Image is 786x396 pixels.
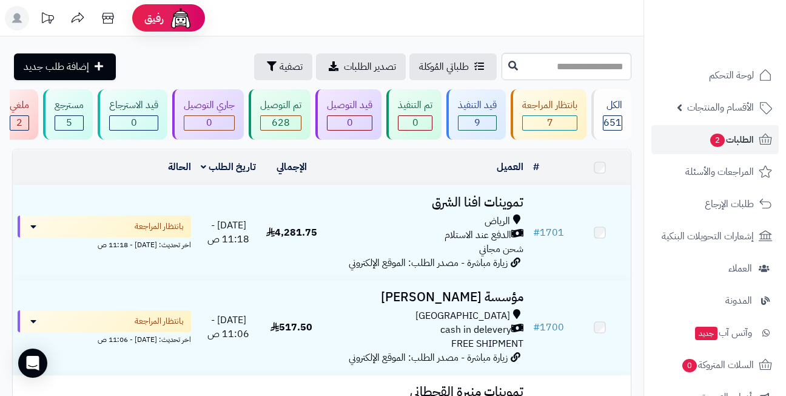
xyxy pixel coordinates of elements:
a: إشعارات التحويلات البنكية [651,222,779,251]
a: بانتظار المراجعة 7 [508,89,589,140]
span: 0 [131,115,137,130]
a: #1700 [533,320,564,335]
div: ملغي [10,98,29,112]
a: تم التوصيل 628 [246,89,313,140]
span: الرياض [485,214,510,228]
a: السلات المتروكة0 [651,350,779,380]
span: 0 [347,115,353,130]
h3: تموينات افنا الشرق [327,196,523,210]
span: تصفية [280,60,303,74]
span: إضافة طلب جديد [24,60,89,74]
span: 9 [474,115,480,130]
span: FREE SHIPMENT [451,336,523,351]
span: طلبات الإرجاع [705,196,754,213]
span: جديد [695,327,717,340]
div: 0 [110,116,158,130]
a: تم التنفيذ 0 [384,89,444,140]
a: مسترجع 5 [41,89,95,140]
div: قيد التنفيذ [458,98,497,112]
div: بانتظار المراجعة [522,98,577,112]
a: قيد التنفيذ 9 [444,89,508,140]
span: لوحة التحكم [709,67,754,84]
a: المدونة [651,286,779,315]
div: 7 [523,116,577,130]
span: 7 [547,115,553,130]
div: تم التنفيذ [398,98,432,112]
a: تصدير الطلبات [316,53,406,80]
a: # [533,160,539,174]
div: 9 [458,116,496,130]
span: رفيق [144,11,164,26]
span: زيارة مباشرة - مصدر الطلب: الموقع الإلكتروني [349,350,508,365]
div: Open Intercom Messenger [18,349,47,378]
div: 0 [327,116,372,130]
div: جاري التوصيل [184,98,235,112]
img: logo-2.png [704,31,774,56]
span: الدفع عند الاستلام [445,228,511,242]
a: لوحة التحكم [651,61,779,90]
div: 0 [184,116,234,130]
a: المراجعات والأسئلة [651,157,779,186]
h3: مؤسسة [PERSON_NAME] [327,290,523,304]
span: بانتظار المراجعة [135,315,184,327]
span: المراجعات والأسئلة [685,163,754,180]
span: السلات المتروكة [681,357,754,374]
div: اخر تحديث: [DATE] - 11:06 ص [18,332,191,345]
div: تم التوصيل [260,98,301,112]
a: الكل651 [589,89,634,140]
a: العملاء [651,254,779,283]
span: [DATE] - 11:06 ص [207,313,249,341]
span: الطلبات [709,131,754,148]
span: زيارة مباشرة - مصدر الطلب: الموقع الإلكتروني [349,256,508,270]
div: الكل [603,98,622,112]
a: قيد التوصيل 0 [313,89,384,140]
span: الأقسام والمنتجات [687,99,754,116]
span: 628 [272,115,290,130]
div: مسترجع [55,98,84,112]
span: إشعارات التحويلات البنكية [662,228,754,245]
span: 5 [66,115,72,130]
span: 0 [206,115,212,130]
div: اخر تحديث: [DATE] - 11:18 ص [18,237,191,250]
div: 628 [261,116,301,130]
span: # [533,225,540,240]
span: طلباتي المُوكلة [419,60,469,74]
a: طلبات الإرجاع [651,189,779,219]
div: 2 [10,116,29,130]
img: ai-face.png [169,6,193,30]
span: [DATE] - 11:18 ص [207,218,249,247]
span: 0 [682,359,697,372]
span: 0 [412,115,418,130]
span: وآتس آب [694,324,752,341]
a: إضافة طلب جديد [14,53,116,80]
span: تصدير الطلبات [344,60,396,74]
span: العملاء [728,260,752,277]
a: قيد الاسترجاع 0 [95,89,170,140]
span: شحن مجاني [479,242,523,256]
div: 5 [55,116,83,130]
span: 651 [603,115,622,130]
span: # [533,320,540,335]
a: الحالة [168,160,191,174]
a: وآتس آبجديد [651,318,779,347]
span: 4,281.75 [266,225,317,240]
a: طلباتي المُوكلة [409,53,497,80]
div: قيد التوصيل [327,98,372,112]
span: [GEOGRAPHIC_DATA] [415,309,510,323]
span: 2 [16,115,22,130]
span: 2 [710,134,725,147]
div: 0 [398,116,432,130]
a: #1701 [533,225,564,240]
button: تصفية [254,53,312,80]
a: جاري التوصيل 0 [170,89,246,140]
a: الطلبات2 [651,125,779,154]
span: بانتظار المراجعة [135,220,184,233]
div: قيد الاسترجاع [109,98,158,112]
a: تاريخ الطلب [201,160,256,174]
a: العميل [497,160,523,174]
a: الإجمالي [277,160,307,174]
span: 517.50 [270,320,312,335]
a: تحديثات المنصة [32,6,62,33]
span: cash in delevery [440,323,511,337]
span: المدونة [725,292,752,309]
